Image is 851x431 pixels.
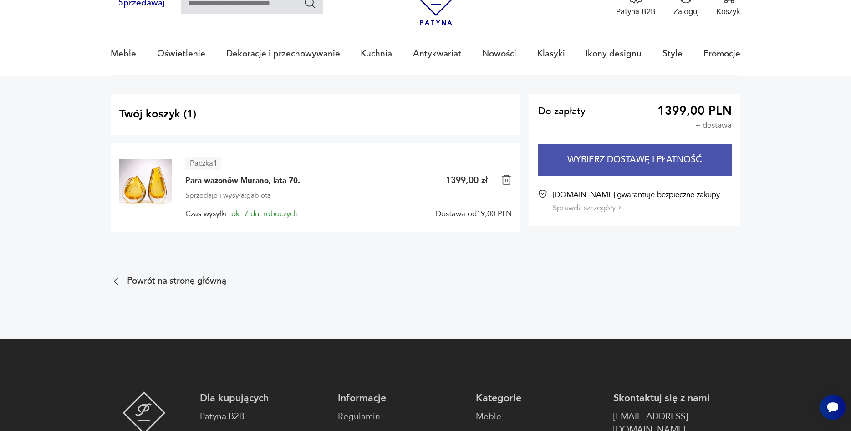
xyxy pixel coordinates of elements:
[200,410,327,423] a: Patyna B2B
[538,107,586,116] span: Do zapłaty
[716,6,740,17] p: Koszyk
[613,391,740,405] p: Skontaktuj się z nami
[111,276,226,287] a: Powrót na stronę główną
[482,33,516,75] a: Nowości
[231,208,298,219] span: ok. 7 dni roboczych
[657,107,732,116] span: 1399,00 PLN
[618,205,621,210] img: Ikona strzałki w prawo
[436,209,512,218] span: Dostawa od 19,00 PLN
[673,6,699,17] p: Zaloguj
[119,107,512,122] h2: Twój koszyk ( 1 )
[553,203,621,213] button: Sprawdź szczegóły
[200,391,327,405] p: Dla kupujących
[553,189,720,213] div: [DOMAIN_NAME] gwarantuje bezpieczne zakupy
[413,33,461,75] a: Antykwariat
[361,33,392,75] a: Kuchnia
[226,33,340,75] a: Dekoracje i przechowywanie
[538,189,547,198] img: Ikona certyfikatu
[127,278,226,285] p: Powrót na stronę główną
[820,395,846,420] iframe: Smartsupp widget button
[111,33,136,75] a: Meble
[586,33,642,75] a: Ikony designu
[476,410,603,423] a: Meble
[703,33,740,75] a: Promocje
[338,410,465,423] a: Regulamin
[185,189,271,201] span: Sprzedaje i wysyła: gablota
[501,174,512,185] img: Ikona kosza
[157,33,205,75] a: Oświetlenie
[538,144,732,176] button: Wybierz dostawę i płatność
[662,33,683,75] a: Style
[446,174,488,186] p: 1399,00 zł
[185,157,221,170] article: Paczka 1
[616,6,656,17] p: Patyna B2B
[695,121,732,130] p: + dostawa
[185,209,298,218] span: Czas wysyłki:
[476,391,603,405] p: Kategorie
[119,159,172,212] img: Para wazonów Murano, lata 70.
[185,175,300,186] span: Para wazonów Murano, lata 70.
[537,33,565,75] a: Klasyki
[338,391,465,405] p: Informacje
